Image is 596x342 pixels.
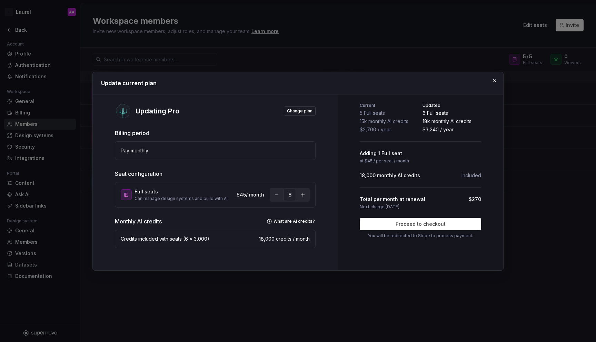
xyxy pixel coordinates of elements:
[237,191,264,198] p: $45 / month
[115,217,162,225] p: Monthly AI credits
[396,221,446,228] span: Proceed to checkout
[135,196,234,201] p: Can manage design systems and build with AI
[461,172,481,179] p: Included
[360,218,481,230] button: Proceed to checkout
[136,106,180,116] p: Updating Pro
[360,172,420,179] p: 18,000 monthly AI credits
[101,79,495,87] h2: Update current plan
[274,219,315,224] p: What are AI credits?
[360,118,418,125] p: 15k monthly AI credits
[360,110,418,117] p: 5 Full seats
[121,147,148,154] p: Pay monthly
[423,126,481,133] p: $3,240 / year
[360,126,418,133] p: $2,700 / year
[135,188,234,195] p: Full seats
[360,158,409,164] p: at $45 / per seat / month
[360,196,425,203] p: Total per month at renewal
[287,108,312,114] span: Change plan
[284,106,316,116] button: Change plan
[469,196,481,203] p: $270
[360,103,418,108] p: Current
[360,233,481,239] p: You will be redirected to Stripe to process payment.
[121,235,209,242] p: Credits included with seats (6 x 3,000)
[423,110,481,117] p: 6 Full seats
[423,118,481,125] p: 18k monthly AI credits
[423,103,481,108] p: Updated
[360,204,399,210] p: Next charge [DATE]
[115,129,316,137] p: Billing period
[115,170,316,178] p: Seat configuration
[115,141,316,160] button: Pay monthly
[284,189,296,201] div: 6
[259,235,310,242] p: 18,000 credits / month
[360,150,402,157] p: Adding 1 Full seat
